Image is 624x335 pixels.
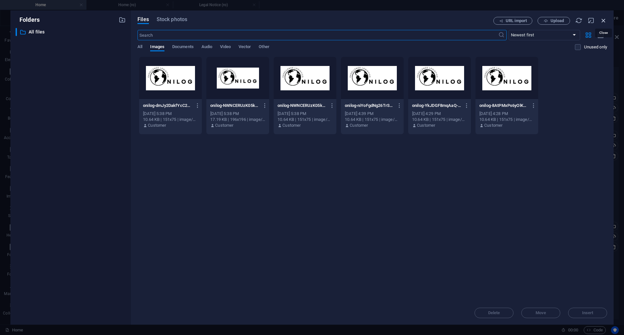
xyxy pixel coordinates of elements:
[584,44,607,50] p: Displays only files that are not in use on the website. Files added during this session can still...
[148,122,166,128] p: Customer
[220,43,230,52] span: Video
[210,117,265,122] div: 17.19 KB | 196x196 | image/png
[143,117,198,122] div: 10.64 KB | 151x75 | image/webp
[412,103,461,109] p: onilog-YkJDGF8mqAaQ-7ewf_KzIw.webp
[282,122,301,128] p: Customer
[119,16,126,23] i: Create new folder
[417,122,435,128] p: Customer
[137,30,498,40] input: Search
[16,28,17,36] div: ​
[412,111,467,117] div: [DATE] 4:29 PM
[345,103,394,109] p: onilog-niYoFgdNg26TrSxaufKy3g.webp
[538,17,570,25] button: Upload
[157,16,187,23] span: Stock photos
[239,43,251,52] span: Vector
[210,103,259,109] p: onilog-NWNCERUzK05kg30qHkuhAw-dCenaqQa7aQna8ZTSlTUPg.png
[484,122,502,128] p: Customer
[143,103,192,109] p: onilog-dmJy2DakfYcC2a2hIlA7rA.webp
[479,111,534,117] div: [DATE] 4:28 PM
[210,111,265,117] div: [DATE] 5:38 PM
[137,43,142,52] span: All
[172,43,194,52] span: Documents
[29,28,114,36] p: All files
[16,16,40,24] p: Folders
[493,17,532,25] button: URL import
[345,117,400,122] div: 10.64 KB | 151x75 | image/webp
[506,19,527,23] span: URL import
[215,122,233,128] p: Customer
[150,43,164,52] span: Images
[350,122,368,128] p: Customer
[278,111,332,117] div: [DATE] 5:38 PM
[345,111,400,117] div: [DATE] 4:39 PM
[412,117,467,122] div: 10.64 KB | 151x75 | image/webp
[551,19,564,23] span: Upload
[278,117,332,122] div: 10.64 KB | 151x75 | image/webp
[259,43,269,52] span: Other
[137,16,149,23] span: Files
[143,111,198,117] div: [DATE] 5:38 PM
[479,103,528,109] p: onilog-8AtPMxPs6yOlK0dpFDXhaA.webp
[479,117,534,122] div: 10.64 KB | 151x75 | image/webp
[201,43,212,52] span: Audio
[278,103,326,109] p: onilog-NWNCERUzK05kg30qHkuhAw.webp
